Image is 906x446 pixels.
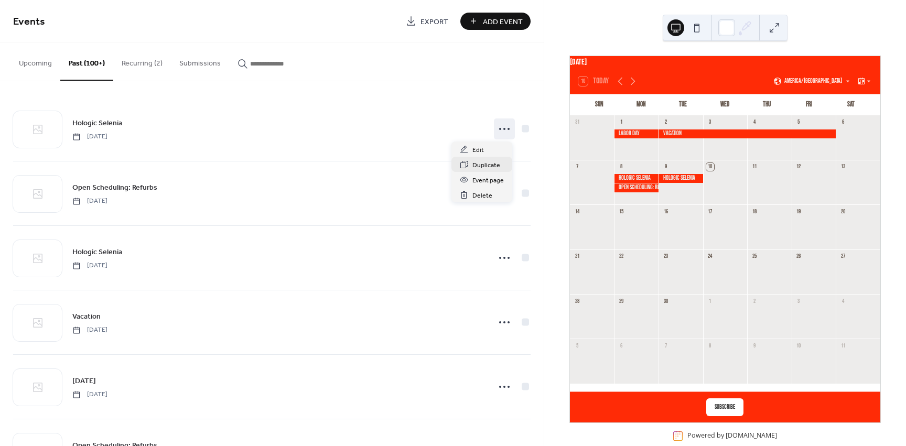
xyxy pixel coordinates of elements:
div: 4 [839,297,847,305]
a: [DATE] [72,375,96,387]
div: 21 [573,253,581,260]
div: 20 [839,208,847,215]
a: Hologic Selenia [72,117,122,129]
div: Thu [746,94,788,115]
div: 18 [750,208,758,215]
div: 7 [662,342,670,350]
div: 7 [573,163,581,171]
div: 2 [750,297,758,305]
div: 3 [795,297,803,305]
div: Mon [620,94,662,115]
div: 27 [839,253,847,260]
div: 3 [706,118,714,126]
div: 10 [795,342,803,350]
div: 6 [839,118,847,126]
button: Submissions [171,42,229,80]
div: 16 [662,208,670,215]
div: Vacation [659,129,836,138]
button: Recurring (2) [113,42,171,80]
div: 5 [795,118,803,126]
span: Event page [472,175,504,186]
span: America/[GEOGRAPHIC_DATA] [784,78,842,84]
div: 5 [573,342,581,350]
div: Labor Day [614,129,659,138]
span: Hologic Selenia [72,247,122,258]
span: Delete [472,190,492,201]
div: Hologic Selenia [614,174,659,183]
div: 11 [750,163,758,171]
a: Open Scheduling: Refurbs [72,181,157,193]
a: Vacation [72,310,101,322]
div: Fri [788,94,830,115]
span: [DATE] [72,325,107,335]
button: Add Event [460,13,531,30]
div: 14 [573,208,581,215]
div: 8 [617,163,625,171]
div: 10 [706,163,714,171]
div: [DATE] [570,56,880,69]
span: Vacation [72,311,101,322]
span: Hologic Selenia [72,118,122,129]
div: 1 [617,118,625,126]
div: 9 [750,342,758,350]
div: 4 [750,118,758,126]
span: [DATE] [72,261,107,270]
div: Sun [578,94,620,115]
div: Hologic Selenia [659,174,703,183]
div: 2 [662,118,670,126]
span: [DATE] [72,197,107,206]
div: 22 [617,253,625,260]
div: Powered by [687,431,777,440]
div: Sat [830,94,872,115]
div: 9 [662,163,670,171]
div: 29 [617,297,625,305]
div: 24 [706,253,714,260]
span: Open Scheduling: Refurbs [72,182,157,193]
div: Tue [662,94,704,115]
div: Open Scheduling: Refurbs [614,183,659,192]
span: [DATE] [72,390,107,399]
div: 25 [750,253,758,260]
span: Add Event [483,16,523,27]
div: 23 [662,253,670,260]
div: 12 [795,163,803,171]
button: Past (100+) [60,42,113,81]
a: Export [398,13,456,30]
span: Export [420,16,448,27]
div: 15 [617,208,625,215]
div: 31 [573,118,581,126]
button: Subscribe [706,398,743,416]
div: 26 [795,253,803,260]
a: [DOMAIN_NAME] [726,431,777,440]
span: Duplicate [472,160,500,171]
button: Upcoming [10,42,60,80]
div: Wed [704,94,746,115]
a: Hologic Selenia [72,246,122,258]
div: 6 [617,342,625,350]
div: 30 [662,297,670,305]
span: [DATE] [72,376,96,387]
div: 11 [839,342,847,350]
div: 17 [706,208,714,215]
div: 28 [573,297,581,305]
div: 1 [706,297,714,305]
div: 8 [706,342,714,350]
span: Events [13,12,45,32]
div: 13 [839,163,847,171]
span: [DATE] [72,132,107,142]
span: Edit [472,145,484,156]
div: 19 [795,208,803,215]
